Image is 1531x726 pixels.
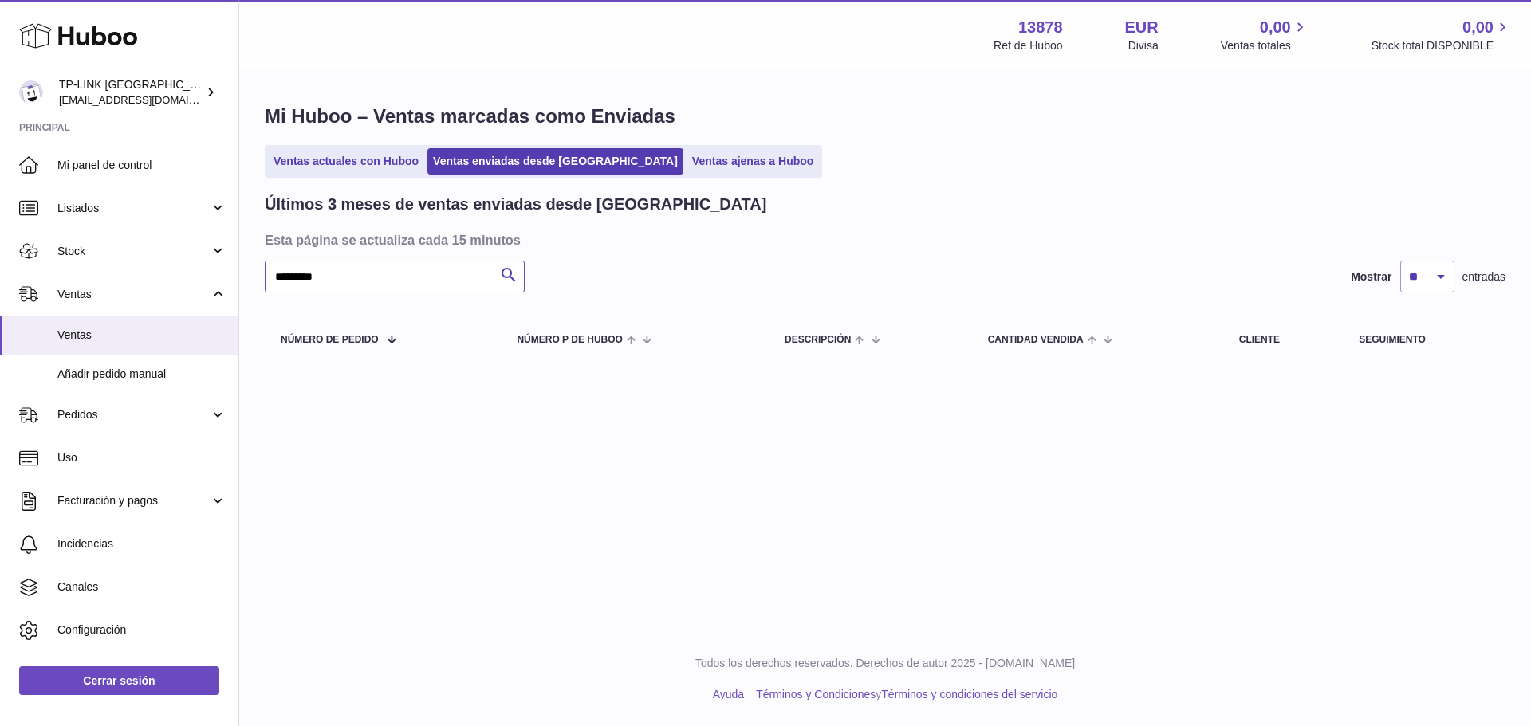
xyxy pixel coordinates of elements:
img: internalAdmin-13878@internal.huboo.com [19,80,43,104]
a: Ayuda [713,688,744,700]
a: Ventas ajenas a Huboo [687,148,820,175]
span: Stock [57,244,210,259]
span: Cantidad vendida [988,335,1084,345]
div: TP-LINK [GEOGRAPHIC_DATA], SOCIEDAD LIMITADA [59,77,203,108]
a: 0,00 Stock total DISPONIBLE [1372,17,1512,53]
label: Mostrar [1351,269,1391,285]
span: número P de Huboo [517,335,622,345]
span: Configuración [57,622,226,638]
span: Incidencias [57,536,226,551]
span: Pedidos [57,407,210,422]
span: Mi panel de control [57,158,226,173]
p: Todos los derechos reservados. Derechos de autor 2025 - [DOMAIN_NAME] [252,656,1518,671]
a: 0,00 Ventas totales [1221,17,1309,53]
a: Ventas actuales con Huboo [268,148,424,175]
span: Ventas totales [1221,38,1309,53]
span: entradas [1462,269,1505,285]
span: Ventas [57,328,226,343]
h3: Esta página se actualiza cada 15 minutos [265,231,1501,249]
a: Términos y condiciones del servicio [881,688,1057,700]
span: Descripción [785,335,851,345]
a: Ventas enviadas desde [GEOGRAPHIC_DATA] [427,148,683,175]
span: 0,00 [1260,17,1291,38]
a: Cerrar sesión [19,666,219,695]
a: Términos y Condiciones [756,688,876,700]
span: Ventas [57,287,210,302]
h2: Últimos 3 meses de ventas enviadas desde [GEOGRAPHIC_DATA] [265,194,766,215]
li: y [750,687,1057,702]
span: Listados [57,201,210,216]
h1: Mi Huboo – Ventas marcadas como Enviadas [265,104,1505,129]
span: [EMAIL_ADDRESS][DOMAIN_NAME] [59,93,234,106]
strong: EUR [1125,17,1159,38]
span: Canales [57,579,226,595]
span: Facturación y pagos [57,493,210,508]
span: Stock total DISPONIBLE [1372,38,1512,53]
span: Número de pedido [281,335,379,345]
div: Divisa [1128,38,1159,53]
div: Seguimiento [1359,335,1490,345]
div: Cliente [1239,335,1327,345]
strong: 13878 [1018,17,1063,38]
span: Uso [57,450,226,465]
div: Ref de Huboo [994,38,1062,53]
span: 0,00 [1462,17,1494,38]
span: Añadir pedido manual [57,367,226,382]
